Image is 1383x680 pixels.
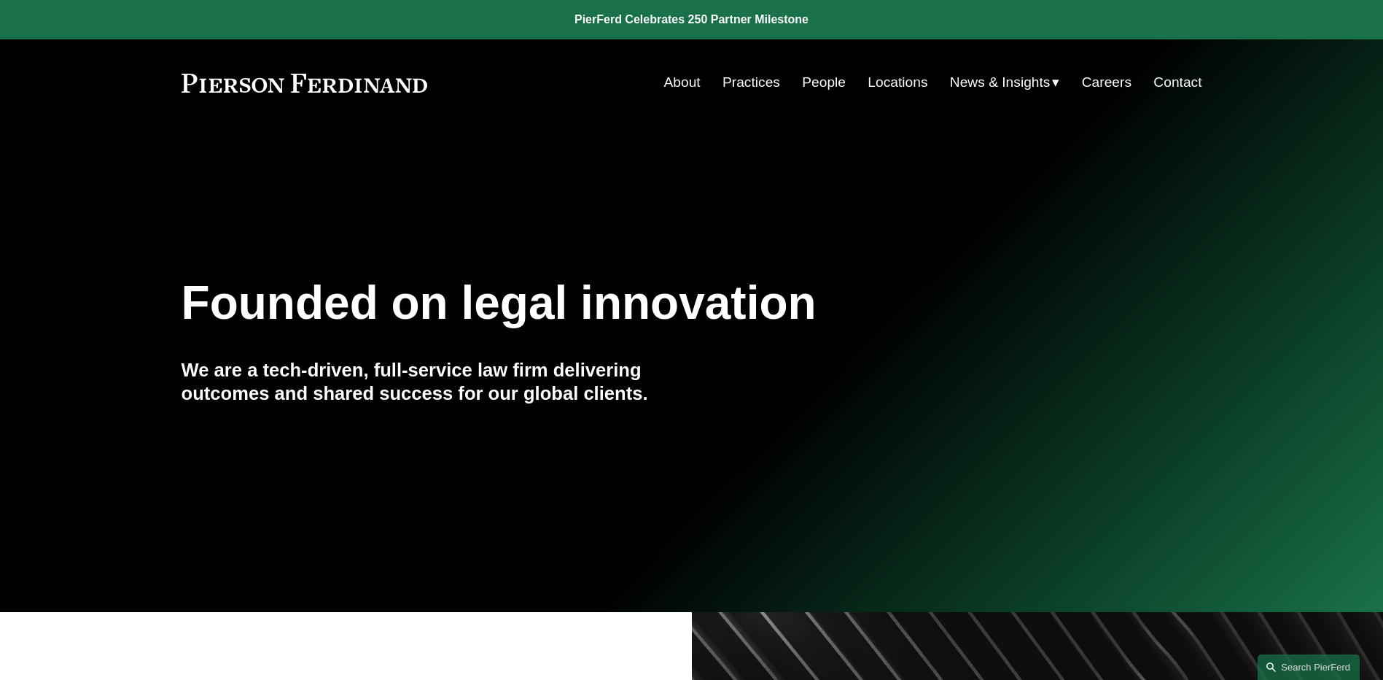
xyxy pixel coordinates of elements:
a: Search this site [1258,654,1360,680]
span: News & Insights [950,70,1051,96]
a: Locations [868,69,927,96]
a: folder dropdown [950,69,1060,96]
a: Practices [722,69,780,96]
h1: Founded on legal innovation [182,277,1032,330]
a: Contact [1153,69,1201,96]
h4: We are a tech-driven, full-service law firm delivering outcomes and shared success for our global... [182,358,692,406]
a: About [664,69,701,96]
a: Careers [1082,69,1131,96]
a: People [802,69,846,96]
